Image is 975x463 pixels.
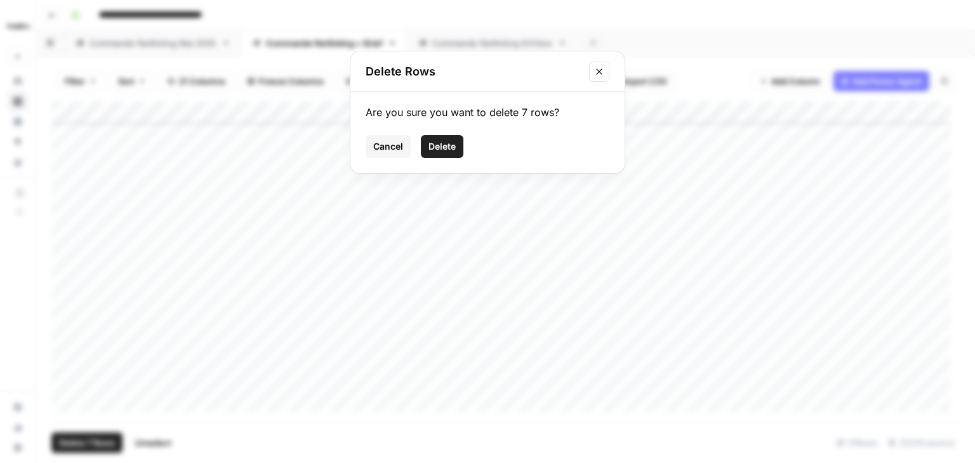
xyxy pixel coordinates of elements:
[428,140,456,153] span: Delete
[366,135,411,158] button: Cancel
[589,62,609,82] button: Close modal
[366,63,581,81] h2: Delete Rows
[421,135,463,158] button: Delete
[366,105,609,120] div: Are you sure you want to delete 7 rows?
[373,140,403,153] span: Cancel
